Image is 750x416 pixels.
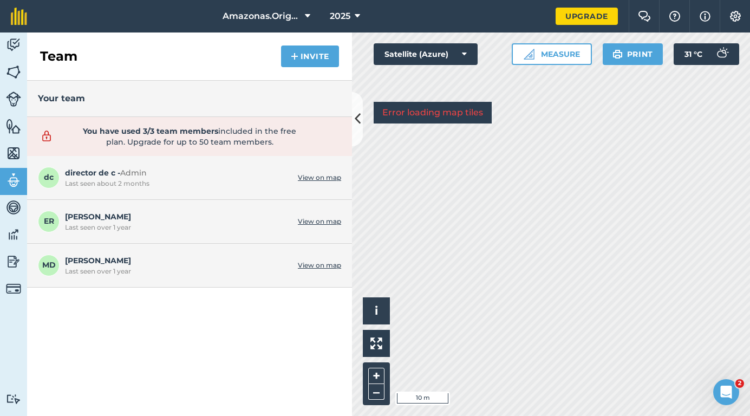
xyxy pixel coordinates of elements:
span: dc [38,167,60,188]
img: svg+xml;base64,PD94bWwgdmVyc2lvbj0iMS4wIiBlbmNvZGluZz0idXRmLTgiPz4KPCEtLSBHZW5lcmF0b3I6IEFkb2JlIE... [6,281,21,296]
button: – [368,384,384,400]
span: 31 ° C [684,43,702,65]
img: svg+xml;base64,PHN2ZyB4bWxucz0iaHR0cDovL3d3dy53My5vcmcvMjAwMC9zdmciIHdpZHRoPSIxNCIgaGVpZ2h0PSIyNC... [291,50,298,63]
h3: Your team [38,92,341,106]
a: Upgrade [556,8,618,25]
img: Ruler icon [524,49,534,60]
p: Error loading map tiles [382,106,483,119]
span: MD [38,255,60,276]
img: svg+xml;base64,PD94bWwgdmVyc2lvbj0iMS4wIiBlbmNvZGluZz0idXRmLTgiPz4KPCEtLSBHZW5lcmF0b3I6IEFkb2JlIE... [6,226,21,243]
img: A question mark icon [668,11,681,22]
span: [PERSON_NAME] [65,211,292,231]
span: director de c - [65,167,292,187]
a: View on map [298,261,341,270]
button: 31 °C [674,43,739,65]
div: Last seen over 1 year [65,267,292,276]
img: svg+xml;base64,PD94bWwgdmVyc2lvbj0iMS4wIiBlbmNvZGluZz0idXRmLTgiPz4KPCEtLSBHZW5lcmF0b3I6IEFkb2JlIE... [6,172,21,188]
span: 2025 [330,10,350,23]
a: View on map [298,173,341,182]
iframe: Intercom live chat [713,379,739,405]
img: svg+xml;base64,PHN2ZyB4bWxucz0iaHR0cDovL3d3dy53My5vcmcvMjAwMC9zdmciIHdpZHRoPSI1NiIgaGVpZ2h0PSI2MC... [6,64,21,80]
button: Invite [281,45,339,67]
a: View on map [298,217,341,226]
div: Last seen over 1 year [65,223,292,232]
button: i [363,297,390,324]
span: included in the free plan. Upgrade for up to 50 team members. [74,126,305,147]
span: Amazonas.Origen [223,10,301,23]
span: ER [38,211,60,232]
button: Print [603,43,663,65]
span: Admin [120,168,147,178]
img: svg+xml;base64,PD94bWwgdmVyc2lvbj0iMS4wIiBlbmNvZGluZz0idXRmLTgiPz4KPCEtLSBHZW5lcmF0b3I6IEFkb2JlIE... [6,37,21,53]
button: + [368,368,384,384]
img: svg+xml;base64,PHN2ZyB4bWxucz0iaHR0cDovL3d3dy53My5vcmcvMjAwMC9zdmciIHdpZHRoPSI1NiIgaGVpZ2h0PSI2MC... [6,118,21,134]
span: 2 [735,379,744,388]
img: svg+xml;base64,PD94bWwgdmVyc2lvbj0iMS4wIiBlbmNvZGluZz0idXRmLTgiPz4KPCEtLSBHZW5lcmF0b3I6IEFkb2JlIE... [711,43,733,65]
div: Last seen about 2 months [65,179,292,188]
img: svg+xml;base64,PHN2ZyB4bWxucz0iaHR0cDovL3d3dy53My5vcmcvMjAwMC9zdmciIHdpZHRoPSI1NiIgaGVpZ2h0PSI2MC... [6,145,21,161]
img: Two speech bubbles overlapping with the left bubble in the forefront [638,11,651,22]
button: Measure [512,43,592,65]
button: Satellite (Azure) [374,43,478,65]
span: [PERSON_NAME] [65,255,292,275]
img: fieldmargin Logo [11,8,27,25]
img: svg+xml;base64,PD94bWwgdmVyc2lvbj0iMS4wIiBlbmNvZGluZz0idXRmLTgiPz4KPCEtLSBHZW5lcmF0b3I6IEFkb2JlIE... [36,129,57,142]
a: You have used 3/3 team membersincluded in the free plan. Upgrade for up to 50 team members. [36,126,343,147]
h2: Team [40,48,77,65]
img: svg+xml;base64,PD94bWwgdmVyc2lvbj0iMS4wIiBlbmNvZGluZz0idXRmLTgiPz4KPCEtLSBHZW5lcmF0b3I6IEFkb2JlIE... [6,253,21,270]
img: svg+xml;base64,PD94bWwgdmVyc2lvbj0iMS4wIiBlbmNvZGluZz0idXRmLTgiPz4KPCEtLSBHZW5lcmF0b3I6IEFkb2JlIE... [6,394,21,404]
img: svg+xml;base64,PHN2ZyB4bWxucz0iaHR0cDovL3d3dy53My5vcmcvMjAwMC9zdmciIHdpZHRoPSIxOSIgaGVpZ2h0PSIyNC... [612,48,623,61]
img: svg+xml;base64,PD94bWwgdmVyc2lvbj0iMS4wIiBlbmNvZGluZz0idXRmLTgiPz4KPCEtLSBHZW5lcmF0b3I6IEFkb2JlIE... [6,199,21,216]
img: svg+xml;base64,PD94bWwgdmVyc2lvbj0iMS4wIiBlbmNvZGluZz0idXRmLTgiPz4KPCEtLSBHZW5lcmF0b3I6IEFkb2JlIE... [6,92,21,107]
span: i [375,304,378,317]
img: A cog icon [729,11,742,22]
img: Four arrows, one pointing top left, one top right, one bottom right and the last bottom left [370,337,382,349]
img: svg+xml;base64,PHN2ZyB4bWxucz0iaHR0cDovL3d3dy53My5vcmcvMjAwMC9zdmciIHdpZHRoPSIxNyIgaGVpZ2h0PSIxNy... [700,10,710,23]
strong: You have used 3/3 team members [83,126,218,136]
